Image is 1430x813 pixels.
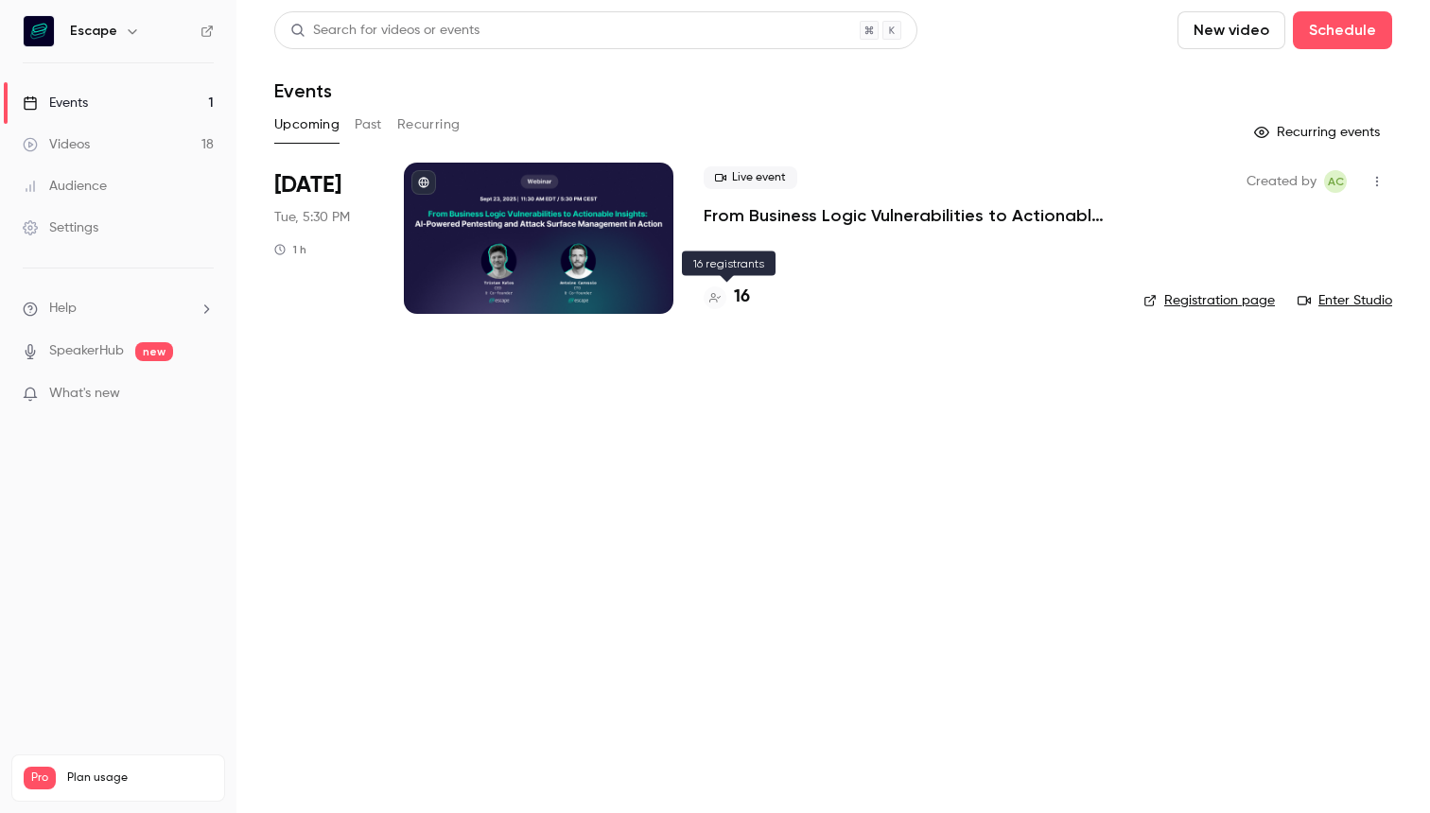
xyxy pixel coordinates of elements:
[274,242,306,257] div: 1 h
[23,299,214,319] li: help-dropdown-opener
[1247,170,1317,193] span: Created by
[49,299,77,319] span: Help
[24,767,56,789] span: Pro
[274,208,350,227] span: Tue, 5:30 PM
[135,342,173,361] span: new
[49,384,120,404] span: What's new
[274,170,341,200] span: [DATE]
[704,166,797,189] span: Live event
[67,770,213,786] span: Plan usage
[274,163,374,314] div: Sep 23 Tue, 5:30 PM (Europe/Amsterdam)
[1328,170,1344,193] span: AC
[734,285,750,310] h4: 16
[1298,291,1392,310] a: Enter Studio
[23,94,88,112] div: Events
[70,22,117,41] h6: Escape
[355,110,382,140] button: Past
[23,218,98,237] div: Settings
[23,177,107,196] div: Audience
[290,21,480,41] div: Search for videos or events
[1246,117,1392,147] button: Recurring events
[1293,11,1392,49] button: Schedule
[49,341,124,361] a: SpeakerHub
[397,110,461,140] button: Recurring
[274,79,332,102] h1: Events
[704,204,1113,227] a: From Business Logic Vulnerabilities to Actionable Insights: AI-powered Pentesting + ASM in Action
[1143,291,1275,310] a: Registration page
[1177,11,1285,49] button: New video
[24,16,54,46] img: Escape
[1324,170,1347,193] span: Alexandra Charikova
[191,386,214,403] iframe: Noticeable Trigger
[23,135,90,154] div: Videos
[704,285,750,310] a: 16
[274,110,340,140] button: Upcoming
